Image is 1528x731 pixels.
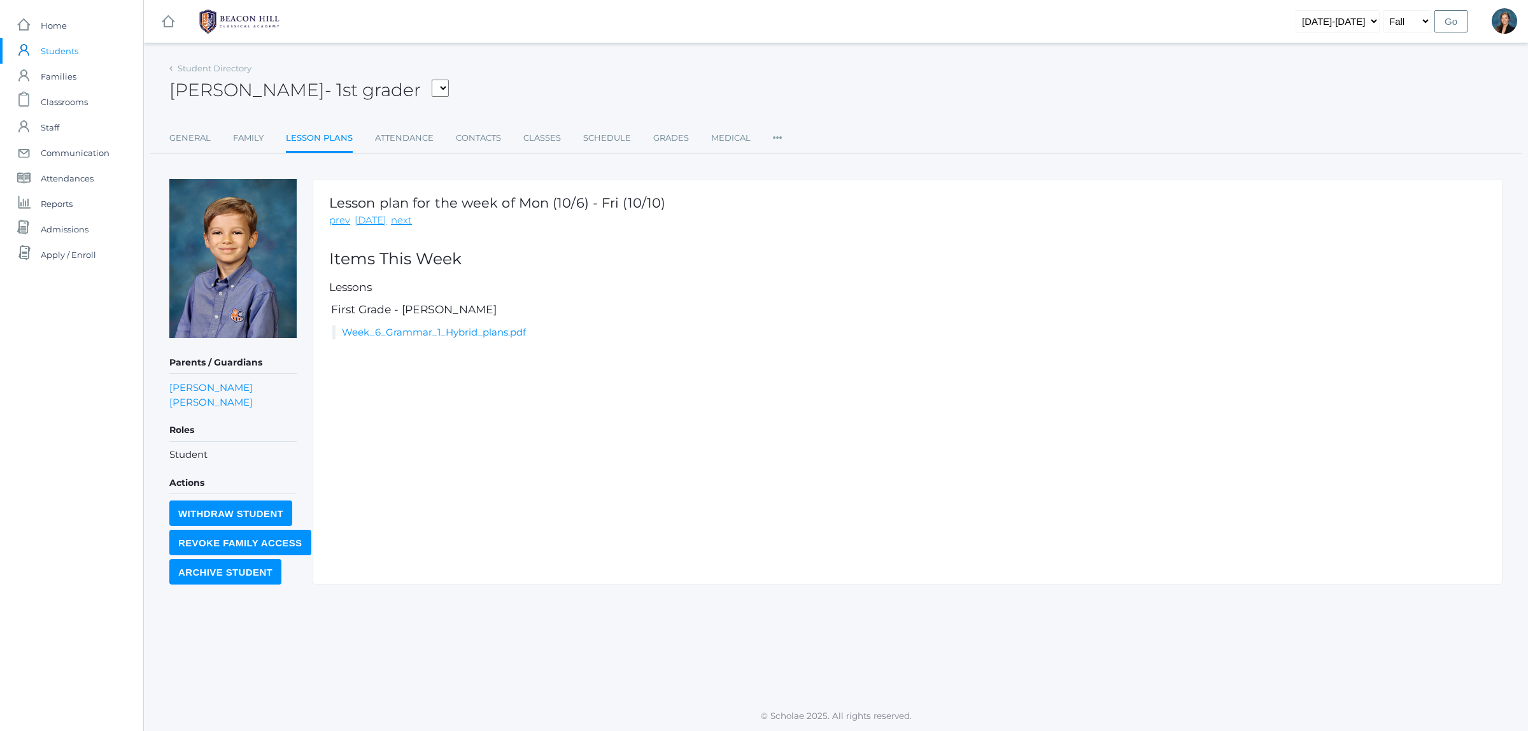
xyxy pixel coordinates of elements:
p: © Scholae 2025. All rights reserved. [144,709,1528,722]
span: Reports [41,191,73,216]
h2: [PERSON_NAME] [169,80,449,100]
span: Communication [41,140,110,166]
a: next [391,213,412,228]
img: Noah Smith [169,179,297,338]
input: Go [1434,10,1468,32]
a: prev [329,213,350,228]
h2: Items This Week [329,250,1486,268]
input: Revoke Family Access [169,530,311,555]
a: [DATE] [355,213,386,228]
h5: Lessons [329,281,1486,294]
span: Staff [41,115,59,140]
a: Contacts [456,125,501,151]
h5: Parents / Guardians [169,352,297,374]
span: Students [41,38,78,64]
a: Student Directory [178,63,251,73]
span: Admissions [41,216,88,242]
h5: Roles [169,420,297,441]
input: Archive Student [169,559,281,585]
a: Attendance [375,125,434,151]
span: Apply / Enroll [41,242,96,267]
a: Schedule [583,125,631,151]
a: Medical [711,125,751,151]
li: Student [169,448,297,462]
span: Home [41,13,67,38]
a: General [169,125,211,151]
span: Families [41,64,76,89]
input: Withdraw Student [169,500,292,526]
a: Classes [523,125,561,151]
a: Week_6_Grammar_1_Hybrid_plans.pdf [342,326,526,338]
a: Lesson Plans [286,125,353,153]
h5: Actions [169,472,297,494]
a: [PERSON_NAME] [169,395,253,409]
img: 1_BHCALogos-05.png [192,6,287,38]
h5: First Grade - [PERSON_NAME] [329,304,1486,316]
div: Allison Smith [1492,8,1517,34]
span: Attendances [41,166,94,191]
a: Family [233,125,264,151]
span: - 1st grader [325,79,421,101]
a: Grades [653,125,689,151]
h1: Lesson plan for the week of Mon (10/6) - Fri (10/10) [329,195,665,210]
span: Classrooms [41,89,88,115]
a: [PERSON_NAME] [169,380,253,395]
